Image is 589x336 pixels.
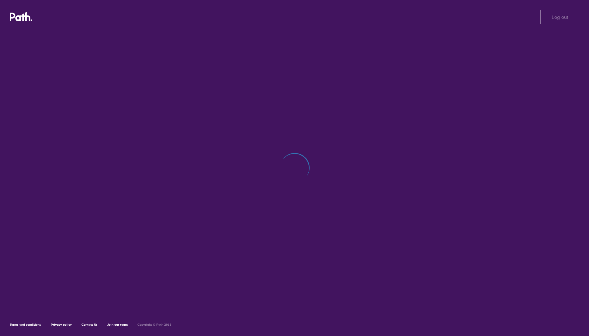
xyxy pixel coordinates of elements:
button: Log out [540,10,579,24]
a: Join our team [107,323,128,327]
a: Terms and conditions [10,323,41,327]
span: Log out [552,14,568,20]
a: Privacy policy [51,323,72,327]
h6: Copyright © Path 2018 [137,323,172,327]
a: Contact Us [81,323,98,327]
